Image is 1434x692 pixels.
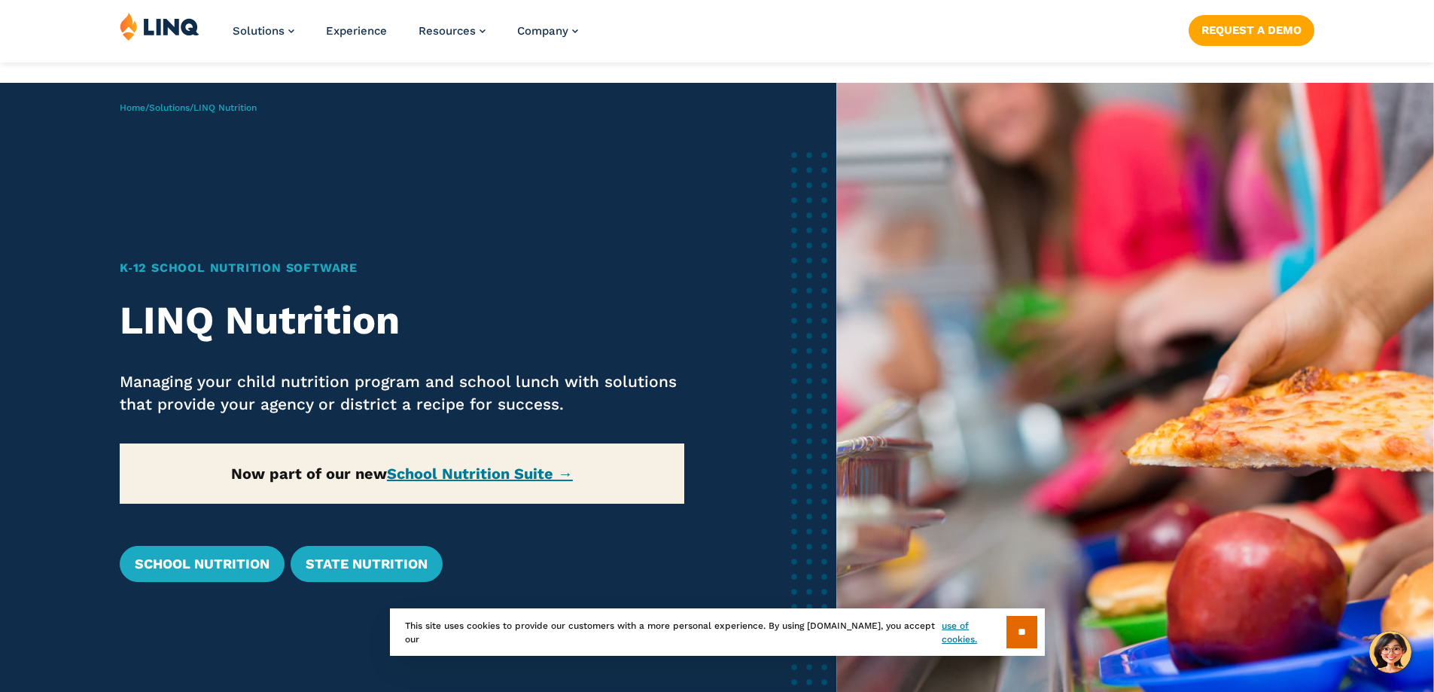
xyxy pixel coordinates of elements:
[233,12,578,62] nav: Primary Navigation
[517,24,578,38] a: Company
[120,259,685,277] h1: K‑12 School Nutrition Software
[120,297,400,343] strong: LINQ Nutrition
[326,24,387,38] a: Experience
[942,619,1006,646] a: use of cookies.
[291,546,443,582] a: State Nutrition
[1189,12,1314,45] nav: Button Navigation
[120,102,257,113] span: / /
[193,102,257,113] span: LINQ Nutrition
[517,24,568,38] span: Company
[120,12,199,41] img: LINQ | K‑12 Software
[390,608,1045,656] div: This site uses cookies to provide our customers with a more personal experience. By using [DOMAIN...
[1369,631,1411,673] button: Hello, have a question? Let’s chat.
[233,24,294,38] a: Solutions
[120,102,145,113] a: Home
[419,24,486,38] a: Resources
[387,465,573,483] a: School Nutrition Suite →
[120,546,285,582] a: School Nutrition
[419,24,476,38] span: Resources
[149,102,190,113] a: Solutions
[1189,15,1314,45] a: Request a Demo
[120,370,685,416] p: Managing your child nutrition program and school lunch with solutions that provide your agency or...
[231,465,573,483] strong: Now part of our new
[233,24,285,38] span: Solutions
